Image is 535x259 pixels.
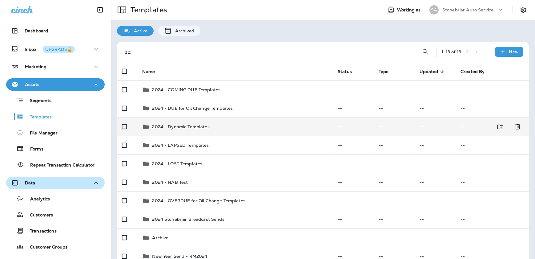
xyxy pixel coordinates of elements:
td: -- [415,173,456,191]
button: Delete [512,121,524,133]
p: Marketing [25,64,46,69]
td: -- [333,210,374,228]
td: -- [333,136,374,154]
td: -- [374,173,415,191]
button: Customers [6,208,105,221]
span: Name [142,69,155,74]
p: Archived [172,28,194,33]
button: Customer Groups [6,240,105,253]
button: Assets [6,78,105,91]
p: Customer Groups [24,245,67,250]
td: -- [456,228,529,247]
p: 2024 - COMING DUE Templates [152,87,220,92]
p: Assets [25,82,39,87]
p: 2024 - DUE for Oil Change Templates [152,106,233,111]
button: File Manager [6,126,105,139]
p: 2024 - LAPSED Templates [152,143,209,148]
button: Analytics [6,192,105,205]
p: Transactions [24,228,57,234]
span: Name [142,69,163,74]
td: -- [456,80,529,99]
td: -- [415,117,456,136]
span: Working as: [397,7,423,13]
button: InboxUPGRADE🔒 [6,43,105,55]
td: -- [333,191,374,210]
div: SA [429,5,439,14]
button: Move to folder [494,121,507,133]
button: Dashboard [6,25,105,37]
button: Templates [6,110,105,123]
p: Customers [24,212,53,218]
button: Repeat Transaction Calculator [6,158,105,171]
span: Created By [461,69,485,74]
button: Search Templates [419,46,432,58]
td: -- [415,154,456,173]
span: Status [338,69,352,74]
p: New [509,49,519,54]
td: -- [415,191,456,210]
td: -- [456,154,529,173]
p: Templates [24,114,52,120]
p: Data [25,180,35,185]
td: -- [333,154,374,173]
button: UPGRADE🔒 [43,46,75,53]
button: Settings [518,4,529,15]
p: Repeat Transaction Calculator [24,162,95,168]
td: -- [333,99,374,117]
p: 2024 - OVERDUE for Oil Change Templates [152,198,245,203]
span: Type [379,69,397,74]
td: -- [374,136,415,154]
td: -- [415,99,456,117]
p: 2024 - LOST Templates [152,161,202,166]
td: -- [374,210,415,228]
div: 1 - 13 of 13 [442,49,461,54]
p: Forms [24,146,43,152]
td: -- [374,80,415,99]
p: Dashboard [25,28,48,33]
td: -- [374,117,415,136]
button: Marketing [6,60,105,73]
button: Filters [122,46,134,58]
button: Forms [6,142,105,155]
p: Stonebriar Auto Services Group [442,7,498,12]
td: -- [374,154,415,173]
td: -- [374,228,415,247]
button: Segments [6,94,105,107]
p: Active [131,28,147,33]
p: New Year Send - RM2024 [152,254,207,259]
td: -- [415,228,456,247]
p: Analytics [24,196,50,202]
td: -- [374,99,415,117]
p: Inbox [25,46,75,52]
span: Updated [420,69,438,74]
td: -- [456,173,529,191]
p: 2024 - Dynamic Templates [152,124,209,129]
td: -- [374,191,415,210]
td: -- [456,191,529,210]
p: Segments [24,98,51,104]
span: Created By [461,69,493,74]
span: Updated [420,69,446,74]
button: Transactions [6,224,105,237]
p: 2024 Stonebriar Broadcast Sends [152,217,224,222]
td: -- [415,80,456,99]
td: -- [415,136,456,154]
td: -- [333,173,374,191]
p: File Manager [24,130,58,136]
td: -- [333,117,374,136]
p: Archive [152,235,168,240]
p: 2024 - NAB Test [152,180,188,185]
td: -- [456,117,505,136]
span: Type [379,69,389,74]
td: -- [456,210,529,228]
td: -- [456,136,529,154]
td: -- [456,99,529,117]
div: UPGRADE🔒 [45,47,72,51]
span: Status [338,69,360,74]
td: -- [333,80,374,99]
td: -- [415,210,456,228]
button: Data [6,177,105,189]
p: Templates [128,5,167,14]
td: -- [333,228,374,247]
button: Collapse Sidebar [91,4,109,16]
